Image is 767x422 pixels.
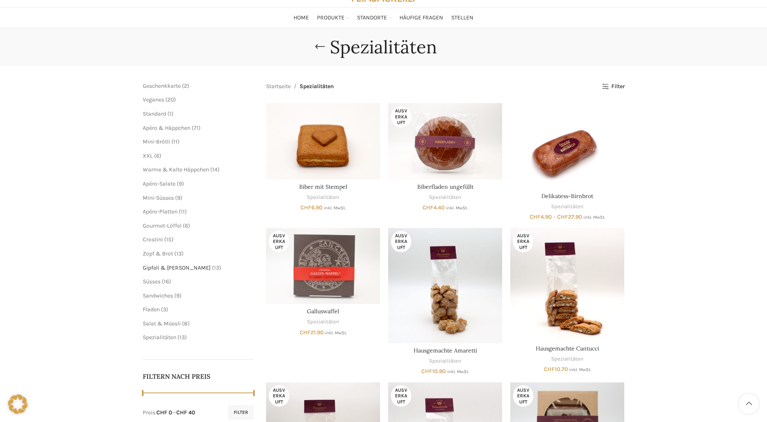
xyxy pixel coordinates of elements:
[143,124,190,131] a: Apéro & Häppchen
[143,180,175,187] a: Apéro-Salate
[184,82,187,89] span: 2
[414,347,477,354] a: Hausgemachte Amaretti
[167,96,174,103] span: 20
[530,213,541,220] span: CHF
[143,292,173,299] a: Sandwiches
[269,385,289,407] span: Ausverkauft
[156,409,172,416] span: CHF 0
[143,250,173,257] a: Zopf & Brot
[143,96,164,103] a: Veganes
[179,180,182,187] span: 9
[544,366,555,373] span: CHF
[166,236,171,243] span: 15
[317,14,344,22] span: Produkte
[181,208,185,215] span: 11
[143,152,153,159] a: XXL
[180,334,185,341] span: 13
[300,82,334,91] span: Spezialitäten
[553,213,556,220] span: –
[451,14,473,22] span: Stellen
[266,228,380,304] a: Galluswaffel
[510,228,624,341] a: Hausgemachte Cantucci
[388,228,502,343] a: Hausgemachte Amaretti
[184,320,188,327] span: 8
[569,367,591,372] small: inkl. MwSt.
[185,222,188,229] span: 6
[143,194,174,201] a: Mini-Süsses
[173,138,177,145] span: 11
[325,330,347,335] small: inkl. MwSt.
[317,10,349,26] a: Produkte
[536,345,599,352] a: Hausgemachte Cantucci
[330,36,437,58] h1: Spezialitäten
[299,183,347,190] a: Biber mit Stempel
[602,83,624,90] a: Filter
[228,405,254,420] button: Filter
[399,14,443,22] span: Häufige Fragen
[214,264,219,271] span: 13
[143,334,176,341] a: Spezialitäten
[551,203,583,211] a: Spezialitäten
[447,369,469,374] small: inkl. MwSt.
[583,215,605,220] small: inkl. MwSt.
[176,409,195,416] span: CHF 40
[388,103,502,179] a: Biberfladen ungefüllt
[300,329,324,336] bdi: 21.90
[324,205,346,211] small: inkl. MwSt.
[143,110,166,117] a: Standard
[391,106,411,127] span: Ausverkauft
[143,320,181,327] a: Salat & Müesli
[294,10,309,26] a: Home
[513,231,533,252] span: Ausverkauft
[446,205,468,211] small: inkl. MwSt.
[541,192,593,200] a: Delikatess-Birnbrot
[551,355,583,363] a: Spezialitäten
[169,110,171,117] span: 1
[421,368,446,375] bdi: 10.90
[143,278,161,285] a: Süsses
[417,183,473,190] a: Biberfladen ungefüllt
[300,204,323,211] bdi: 6.90
[510,103,624,188] a: Delikatess-Birnbrot
[176,250,182,257] span: 13
[143,306,160,313] span: Fladen
[143,82,181,89] a: Geschenkkarte
[143,236,163,243] a: Crostini
[143,166,209,173] span: Warme & Kalte Häppchen
[544,366,568,373] bdi: 10.70
[310,39,330,55] a: Go back
[176,292,180,299] span: 9
[739,394,759,414] a: Scroll to top button
[307,308,339,315] a: Galluswaffel
[357,14,387,22] span: Standorte
[156,152,159,159] span: 6
[300,204,311,211] span: CHF
[557,213,582,220] bdi: 27.90
[307,318,339,326] a: Spezialitäten
[143,409,195,417] div: Preis: —
[143,222,182,229] span: Gourmet-Löffel
[269,231,289,252] span: Ausverkauft
[557,213,568,220] span: CHF
[143,208,177,215] a: Apéro-Platten
[266,103,380,179] a: Biber mit Stempel
[266,82,291,91] a: Startseite
[307,194,339,201] a: Spezialitäten
[530,213,552,220] bdi: 4.90
[423,204,445,211] bdi: 4.40
[300,329,311,336] span: CHF
[513,385,533,407] span: Ausverkauft
[429,194,461,201] a: Spezialitäten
